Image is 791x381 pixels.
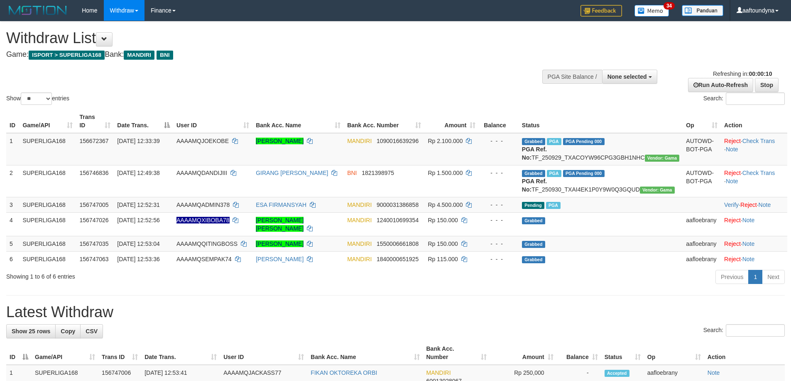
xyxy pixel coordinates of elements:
[157,51,173,60] span: BNI
[721,212,787,236] td: ·
[683,109,721,133] th: Op: activate to sort column ascending
[377,240,419,247] span: Copy 1550006661808 to clipboard
[79,256,108,262] span: 156747063
[6,251,19,267] td: 6
[117,256,159,262] span: [DATE] 12:53:36
[547,138,561,145] span: Marked by aafsengchandara
[256,240,304,247] a: [PERSON_NAME]
[703,92,785,105] label: Search:
[644,341,704,365] th: Op: activate to sort column ascending
[176,201,230,208] span: AAAAMQADMIN378
[682,5,723,16] img: panduan.png
[141,341,220,365] th: Date Trans.: activate to sort column ascending
[748,270,762,284] a: 1
[482,216,515,224] div: - - -
[80,324,103,338] a: CSV
[482,255,515,263] div: - - -
[61,328,75,335] span: Copy
[19,197,76,212] td: SUPERLIGA168
[762,270,785,284] a: Next
[715,270,749,284] a: Previous
[176,170,227,176] span: AAAAMQDANDIJIII
[307,341,423,365] th: Bank Acc. Name: activate to sort column ascending
[220,341,307,365] th: User ID: activate to sort column ascending
[6,133,19,165] td: 1
[724,240,741,247] a: Reject
[79,170,108,176] span: 156746836
[423,341,490,365] th: Bank Acc. Number: activate to sort column ascending
[724,138,741,144] a: Reject
[522,241,545,248] span: Grabbed
[721,251,787,267] td: ·
[742,256,755,262] a: Note
[428,240,458,247] span: Rp 150.000
[683,251,721,267] td: aafloebrany
[377,217,419,223] span: Copy 1240010699354 to clipboard
[252,109,344,133] th: Bank Acc. Name: activate to sort column ascending
[117,170,159,176] span: [DATE] 12:49:38
[683,165,721,197] td: AUTOWD-BOT-PGA
[482,240,515,248] div: - - -
[79,138,108,144] span: 156672367
[479,109,518,133] th: Balance
[29,51,105,60] span: ISPORT > SUPERLIGA168
[742,240,755,247] a: Note
[522,202,544,209] span: Pending
[6,92,69,105] label: Show entries
[605,370,629,377] span: Accepted
[76,109,114,133] th: Trans ID: activate to sort column ascending
[114,109,173,133] th: Date Trans.: activate to sort column descending
[117,138,159,144] span: [DATE] 12:33:39
[721,236,787,251] td: ·
[724,170,741,176] a: Reject
[6,4,69,17] img: MOTION_logo.png
[683,212,721,236] td: aafloebrany
[601,341,644,365] th: Status: activate to sort column ascending
[742,170,775,176] a: Check Trans
[377,256,419,262] span: Copy 1840000651925 to clipboard
[640,187,675,194] span: Vendor URL: https://trx31.1velocity.biz
[19,165,76,197] td: SUPERLIGA168
[542,70,602,84] div: PGA Site Balance /
[428,217,458,223] span: Rp 150.000
[742,138,775,144] a: Check Trans
[428,201,463,208] span: Rp 4.500.000
[546,202,561,209] span: Marked by aafsengchandara
[726,146,738,153] a: Note
[645,155,680,162] span: Vendor URL: https://trx31.1velocity.biz
[424,109,479,133] th: Amount: activate to sort column ascending
[19,236,76,251] td: SUPERLIGA168
[683,133,721,165] td: AUTOWD-BOT-PGA
[602,70,657,84] button: None selected
[522,146,547,161] b: PGA Ref. No:
[547,170,561,177] span: Marked by aafsoycanthlai
[724,217,741,223] a: Reject
[6,30,519,46] h1: Withdraw List
[176,256,232,262] span: AAAAMQSEMPAK74
[311,369,377,376] a: FIKAN OKTOREKA ORBI
[522,170,545,177] span: Grabbed
[724,201,739,208] a: Verify
[19,109,76,133] th: Game/API: activate to sort column ascending
[32,341,98,365] th: Game/API: activate to sort column ascending
[347,240,372,247] span: MANDIRI
[344,109,424,133] th: Bank Acc. Number: activate to sort column ascending
[117,217,159,223] span: [DATE] 12:52:56
[256,201,306,208] a: ESA FIRMANSYAH
[664,2,675,10] span: 34
[19,212,76,236] td: SUPERLIGA168
[428,170,463,176] span: Rp 1.500.000
[19,251,76,267] td: SUPERLIGA168
[482,201,515,209] div: - - -
[704,341,785,365] th: Action
[580,5,622,17] img: Feedback.jpg
[124,51,154,60] span: MANDIRI
[256,170,328,176] a: GIRANG [PERSON_NAME]
[176,138,229,144] span: AAAAMQJOEKOBE
[428,256,458,262] span: Rp 115.000
[721,165,787,197] td: · ·
[6,165,19,197] td: 2
[362,170,394,176] span: Copy 1821398975 to clipboard
[79,240,108,247] span: 156747035
[482,137,515,145] div: - - -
